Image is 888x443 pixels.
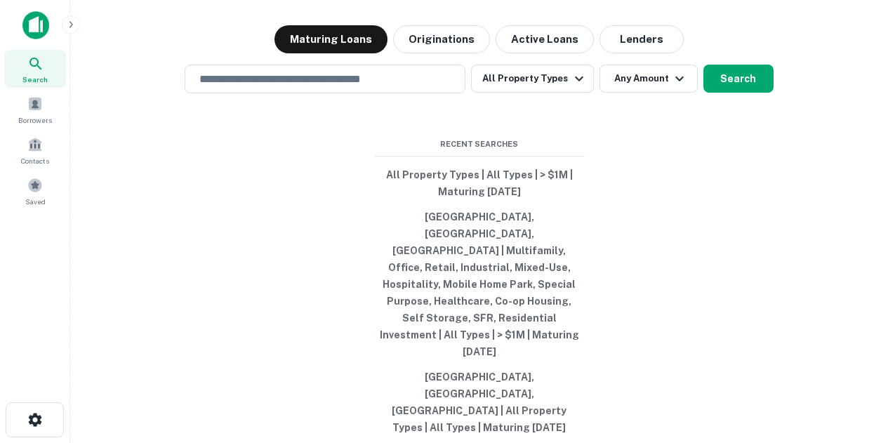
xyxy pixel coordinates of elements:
[496,25,594,53] button: Active Loans
[374,204,585,364] button: [GEOGRAPHIC_DATA], [GEOGRAPHIC_DATA], [GEOGRAPHIC_DATA] | Multifamily, Office, Retail, Industrial...
[22,74,48,85] span: Search
[18,114,52,126] span: Borrowers
[599,25,684,53] button: Lenders
[274,25,387,53] button: Maturing Loans
[374,364,585,440] button: [GEOGRAPHIC_DATA], [GEOGRAPHIC_DATA], [GEOGRAPHIC_DATA] | All Property Types | All Types | Maturi...
[4,131,66,169] a: Contacts
[25,196,46,207] span: Saved
[4,172,66,210] a: Saved
[471,65,593,93] button: All Property Types
[374,162,585,204] button: All Property Types | All Types | > $1M | Maturing [DATE]
[599,65,698,93] button: Any Amount
[703,65,774,93] button: Search
[4,91,66,128] a: Borrowers
[22,11,49,39] img: capitalize-icon.png
[818,331,888,398] iframe: Chat Widget
[21,155,49,166] span: Contacts
[4,50,66,88] a: Search
[374,138,585,150] span: Recent Searches
[393,25,490,53] button: Originations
